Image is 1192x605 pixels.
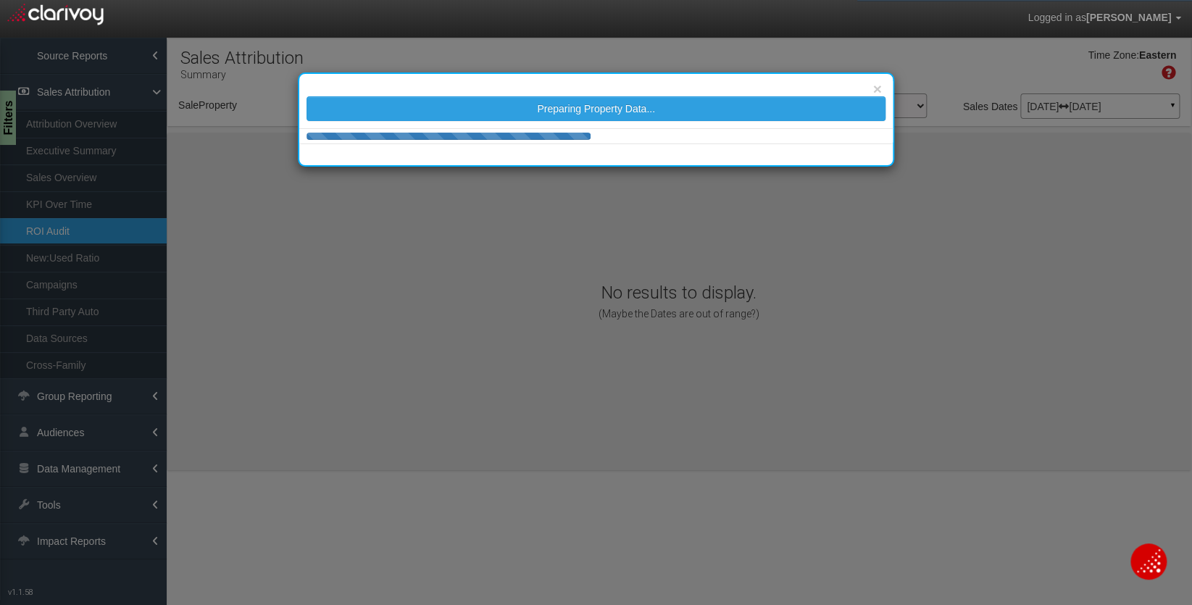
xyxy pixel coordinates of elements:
span: Preparing Property Data... [537,103,655,114]
span: Logged in as [1028,12,1085,23]
span: [PERSON_NAME] [1086,12,1171,23]
button: × [872,81,881,96]
button: Preparing Property Data... [307,96,885,121]
a: Logged in as[PERSON_NAME] [1017,1,1192,36]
